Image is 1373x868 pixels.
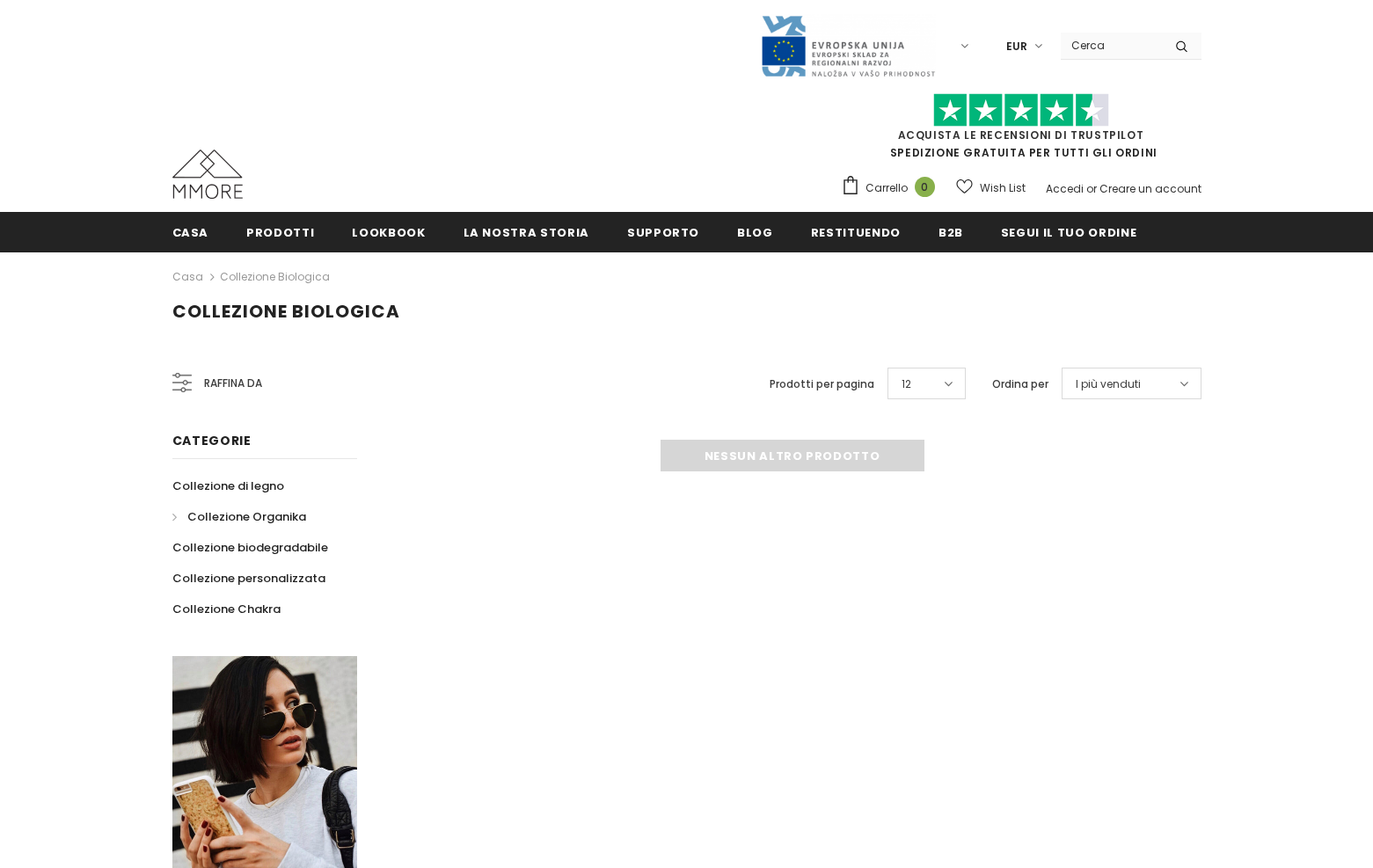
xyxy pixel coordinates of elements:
span: supporto [627,224,699,241]
span: I più venduti [1076,376,1141,393]
a: Collezione biodegradabile [172,532,328,563]
a: Prodotti [246,212,314,252]
img: Javni Razpis [760,14,936,78]
span: Collezione personalizzata [172,570,325,587]
span: Collezione biologica [172,299,400,324]
span: 0 [915,177,935,197]
span: Carrello [865,179,908,197]
a: Collezione di legno [172,470,284,501]
input: Search Site [1061,33,1162,58]
span: Blog [737,224,773,241]
span: Restituendo [811,224,901,241]
span: Collezione biodegradabile [172,539,328,556]
a: Accedi [1046,181,1084,196]
a: Collezione Organika [172,501,306,532]
span: Segui il tuo ordine [1001,224,1136,241]
span: Collezione Organika [187,508,306,525]
span: EUR [1006,38,1027,55]
span: 12 [902,376,911,393]
span: SPEDIZIONE GRATUITA PER TUTTI GLI ORDINI [841,101,1201,160]
span: Lookbook [352,224,425,241]
span: B2B [938,224,963,241]
a: Collezione Chakra [172,594,281,624]
a: Wish List [956,172,1026,203]
span: Categorie [172,432,252,449]
span: Prodotti [246,224,314,241]
a: La nostra storia [464,212,589,252]
a: Creare un account [1099,181,1201,196]
span: Collezione di legno [172,478,284,494]
a: Collezione biologica [220,269,330,284]
a: Segui il tuo ordine [1001,212,1136,252]
a: Casa [172,266,203,288]
span: Wish List [980,179,1026,197]
a: Javni Razpis [760,38,936,53]
label: Prodotti per pagina [770,376,874,393]
span: Casa [172,224,209,241]
a: Collezione personalizzata [172,563,325,594]
label: Ordina per [992,376,1048,393]
a: B2B [938,212,963,252]
a: supporto [627,212,699,252]
a: Blog [737,212,773,252]
img: Casi MMORE [172,150,243,199]
a: Carrello 0 [841,175,944,201]
span: or [1086,181,1097,196]
span: Raffina da [204,374,262,393]
a: Acquista le recensioni di TrustPilot [898,128,1144,142]
span: Collezione Chakra [172,601,281,617]
img: Fidati di Pilot Stars [933,93,1109,128]
span: La nostra storia [464,224,589,241]
a: Casa [172,212,209,252]
a: Restituendo [811,212,901,252]
a: Lookbook [352,212,425,252]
